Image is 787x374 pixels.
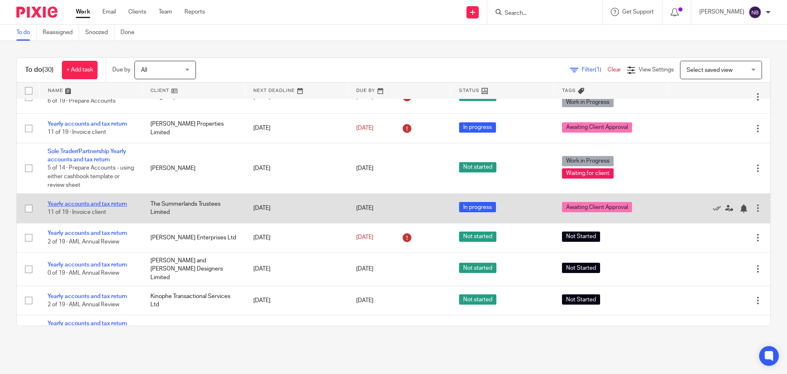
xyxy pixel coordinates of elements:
[43,25,79,41] a: Reassigned
[459,162,496,172] span: Not started
[459,263,496,273] span: Not started
[504,10,578,17] input: Search
[459,232,496,242] span: Not started
[459,202,496,212] span: In progress
[16,25,36,41] a: To do
[62,61,98,79] a: + Add task
[639,67,674,73] span: View Settings
[699,8,744,16] p: [PERSON_NAME]
[245,223,348,252] td: [DATE]
[48,210,106,216] span: 11 of 19 · Invoice client
[16,7,57,18] img: Pixie
[142,143,245,193] td: [PERSON_NAME]
[48,302,119,307] span: 2 of 19 · AML Annual Review
[562,263,600,273] span: Not Started
[142,223,245,252] td: [PERSON_NAME] Enterprises Ltd
[459,294,496,305] span: Not started
[142,315,245,349] td: DA Services (Yeovil) Ltd
[245,286,348,315] td: [DATE]
[48,165,134,188] span: 5 of 14 · Prepare Accounts - using either cashbook template or review sheet
[562,294,600,305] span: Not Started
[48,262,127,268] a: Yearly accounts and tax return
[356,266,373,272] span: [DATE]
[356,298,373,303] span: [DATE]
[142,252,245,286] td: [PERSON_NAME] and [PERSON_NAME] Designers Limited
[562,168,614,179] span: Waiting for client
[128,8,146,16] a: Clients
[48,271,119,276] span: 0 of 19 · AML Annual Review
[142,286,245,315] td: Kinophe Transactional Services Ltd
[562,88,576,93] span: Tags
[245,143,348,193] td: [DATE]
[159,8,172,16] a: Team
[356,235,373,241] span: [DATE]
[356,125,373,131] span: [DATE]
[687,67,732,73] span: Select saved view
[121,25,141,41] a: Done
[48,230,127,236] a: Yearly accounts and tax return
[102,8,116,16] a: Email
[713,204,725,212] a: Mark as done
[245,114,348,143] td: [DATE]
[141,67,147,73] span: All
[748,6,762,19] img: svg%3E
[142,114,245,143] td: [PERSON_NAME] Properties Limited
[622,9,654,15] span: Get Support
[562,202,632,212] span: Awaiting Client Approval
[562,156,614,166] span: Work in Progress
[112,66,130,74] p: Due by
[48,149,126,163] a: Sole Trader/Partnership Yearly accounts and tax return
[25,66,54,74] h1: To do
[356,165,373,171] span: [DATE]
[562,97,614,107] span: Work in Progress
[607,67,621,73] a: Clear
[48,99,116,104] span: 6 of 19 · Prepare Accounts
[562,232,600,242] span: Not Started
[48,239,119,245] span: 2 of 19 · AML Annual Review
[42,67,54,73] span: (30)
[562,122,632,133] span: Awaiting Client Approval
[85,25,114,41] a: Snoozed
[245,252,348,286] td: [DATE]
[459,122,496,133] span: In progress
[142,194,245,223] td: The Summerlands Trustees Limited
[48,201,127,207] a: Yearly accounts and tax return
[184,8,205,16] a: Reports
[76,8,90,16] a: Work
[245,315,348,349] td: [DATE]
[595,67,601,73] span: (1)
[48,121,127,127] a: Yearly accounts and tax return
[48,130,106,135] span: 11 of 19 · Invoice client
[48,294,127,299] a: Yearly accounts and tax return
[245,194,348,223] td: [DATE]
[356,205,373,211] span: [DATE]
[48,321,127,326] a: Yearly accounts and tax return
[582,67,607,73] span: Filter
